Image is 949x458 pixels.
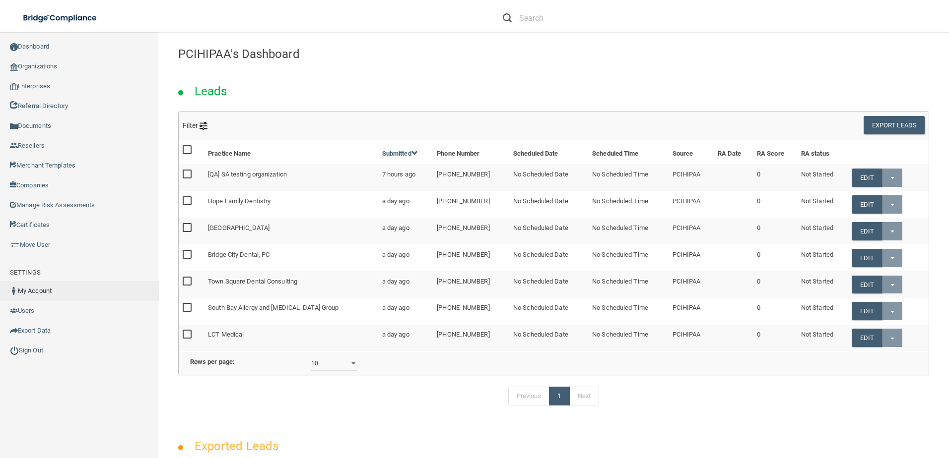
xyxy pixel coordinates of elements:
[669,271,714,298] td: PCIHIPAA
[852,222,882,240] a: Edit
[852,302,882,320] a: Edit
[433,140,509,164] th: Phone Number
[204,244,378,271] td: Bridge City Dental, PC
[509,191,588,218] td: No Scheduled Date
[509,244,588,271] td: No Scheduled Date
[10,83,18,90] img: enterprise.0d942306.png
[797,325,848,351] td: Not Started
[797,164,848,191] td: Not Started
[852,249,882,267] a: Edit
[753,271,797,298] td: 0
[508,387,550,405] a: Previous
[852,276,882,294] a: Edit
[588,164,669,191] td: No Scheduled Time
[588,325,669,351] td: No Scheduled Time
[669,191,714,218] td: PCIHIPAA
[204,298,378,325] td: South Bay Allergy and [MEDICAL_DATA] Group
[549,387,569,405] a: 1
[509,298,588,325] td: No Scheduled Date
[433,218,509,244] td: [PHONE_NUMBER]
[864,116,925,134] button: Export Leads
[852,169,882,187] a: Edit
[509,164,588,191] td: No Scheduled Date
[15,8,106,28] img: bridge_compliance_login_screen.278c3ca4.svg
[10,267,41,279] label: SETTINGS
[378,218,433,244] td: a day ago
[382,150,418,157] a: Submitted
[503,13,512,22] img: ic-search.3b580494.png
[10,43,18,51] img: ic_dashboard_dark.d01f4a41.png
[797,140,848,164] th: RA status
[509,325,588,351] td: No Scheduled Date
[509,271,588,298] td: No Scheduled Date
[10,63,18,71] img: organization-icon.f8decf85.png
[378,271,433,298] td: a day ago
[669,298,714,325] td: PCIHIPAA
[185,77,237,105] h2: Leads
[204,218,378,244] td: [GEOGRAPHIC_DATA]
[753,140,797,164] th: RA Score
[433,191,509,218] td: [PHONE_NUMBER]
[378,164,433,191] td: 7 hours ago
[190,358,235,365] b: Rows per page:
[200,122,207,130] img: icon-filter@2x.21656d0b.png
[433,325,509,351] td: [PHONE_NUMBER]
[204,325,378,351] td: LCT Medical
[433,271,509,298] td: [PHONE_NUMBER]
[10,327,18,335] img: icon-export.b9366987.png
[797,244,848,271] td: Not Started
[10,287,18,295] img: ic_user_dark.df1a06c3.png
[10,346,19,355] img: ic_power_dark.7ecde6b1.png
[753,218,797,244] td: 0
[433,244,509,271] td: [PHONE_NUMBER]
[753,298,797,325] td: 0
[204,140,378,164] th: Practice Name
[753,244,797,271] td: 0
[10,240,20,250] img: briefcase.64adab9b.png
[509,140,588,164] th: Scheduled Date
[852,329,882,347] a: Edit
[519,9,610,27] input: Search
[378,298,433,325] td: a day ago
[588,298,669,325] td: No Scheduled Time
[669,140,714,164] th: Source
[669,244,714,271] td: PCIHIPAA
[669,325,714,351] td: PCIHIPAA
[797,271,848,298] td: Not Started
[588,271,669,298] td: No Scheduled Time
[509,218,588,244] td: No Scheduled Date
[569,387,599,405] a: Next
[433,164,509,191] td: [PHONE_NUMBER]
[797,298,848,325] td: Not Started
[797,191,848,218] td: Not Started
[378,244,433,271] td: a day ago
[669,218,714,244] td: PCIHIPAA
[714,140,753,164] th: RA Date
[433,298,509,325] td: [PHONE_NUMBER]
[753,191,797,218] td: 0
[10,142,18,150] img: ic_reseller.de258add.png
[178,48,929,60] h4: PCIHIPAA's Dashboard
[378,325,433,351] td: a day ago
[204,271,378,298] td: Town Square Dental Consulting
[797,218,848,244] td: Not Started
[753,164,797,191] td: 0
[753,325,797,351] td: 0
[588,244,669,271] td: No Scheduled Time
[588,218,669,244] td: No Scheduled Time
[183,121,208,129] span: Filter
[204,191,378,218] td: Hope Family Dentistry
[204,164,378,191] td: [QA] SA testing organization
[10,122,18,130] img: icon-documents.8dae5593.png
[588,140,669,164] th: Scheduled Time
[669,164,714,191] td: PCIHIPAA
[852,195,882,214] a: Edit
[378,191,433,218] td: a day ago
[10,307,18,315] img: icon-users.e205127d.png
[588,191,669,218] td: No Scheduled Time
